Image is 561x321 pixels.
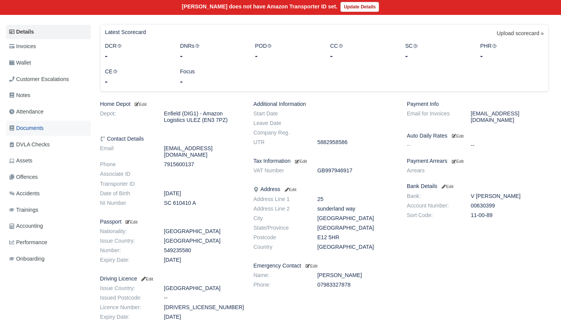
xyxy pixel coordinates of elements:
[465,193,555,199] dd: V [PERSON_NAME]
[9,156,32,165] span: Assets
[174,67,250,87] div: Focus
[9,42,36,51] span: Invoices
[450,133,464,139] a: Edit
[158,110,248,123] dd: Enfield (DIG1) - Amazon Logistics ULEZ (EN3 7PZ)
[248,167,312,174] dt: VAT Number
[94,228,158,235] dt: Nationality:
[134,101,147,107] a: Edit
[407,183,549,190] h6: Bank Details
[6,186,91,201] a: Accidents
[6,137,91,152] a: DVLA Checks
[312,196,401,203] dd: 25
[407,133,549,139] h6: Auto Daily Rates
[140,276,153,282] a: Edit
[158,228,248,235] dd: [GEOGRAPHIC_DATA]
[248,120,312,126] dt: Leave Date
[9,255,45,263] span: Onboarding
[94,161,158,168] dt: Phone
[255,50,319,61] div: -
[312,225,401,231] dd: [GEOGRAPHIC_DATA]
[94,200,158,206] dt: NI Number
[94,238,158,244] dt: Issue Country:
[248,206,312,212] dt: Address Line 2
[405,50,469,61] div: -
[9,124,44,133] span: Documents
[6,153,91,168] a: Assets
[253,186,395,193] h6: Address
[6,72,91,87] a: Customer Escalations
[248,234,312,241] dt: Postcode
[9,173,38,182] span: Offences
[401,142,465,149] dt: --
[440,184,453,189] small: Edit
[9,206,38,214] span: Trainings
[9,140,50,149] span: DVLA Checks
[480,50,544,61] div: -
[94,145,158,158] dt: Email
[401,203,465,209] dt: Account Number:
[465,212,555,219] dd: 11-00-89
[401,110,465,123] dt: Email for Invoices
[6,251,91,266] a: Onboarding
[9,75,69,84] span: Customer Escalations
[180,50,244,61] div: -
[253,158,395,164] h6: Tax Information
[6,235,91,250] a: Performance
[6,219,91,233] a: Accounting
[450,158,464,164] a: Edit
[105,76,169,87] div: -
[312,234,401,241] dd: E12 5HR
[295,159,307,164] small: Edit
[452,159,464,164] small: Edit
[99,67,174,87] div: CE
[124,219,137,225] a: Edit
[523,284,561,321] iframe: Chat Widget
[6,121,91,136] a: Documents
[293,158,307,164] a: Edit
[134,102,147,107] small: Edit
[94,110,158,123] dt: Depot:
[248,196,312,203] dt: Address Line 1
[407,101,549,107] h6: Payment Info
[94,247,158,254] dt: Number:
[312,167,401,174] dd: GB997946917
[312,206,401,212] dd: sunderland way
[158,314,248,320] dd: [DATE]
[248,110,312,117] dt: Start Date
[330,50,394,61] div: -
[9,189,40,198] span: Accidents
[248,272,312,279] dt: Name:
[312,139,401,146] dd: 5882958586
[94,285,158,292] dt: Issue Country:
[312,282,401,288] dd: 07983327878
[6,39,91,54] a: Invoices
[9,107,44,116] span: Attendance
[248,130,312,136] dt: Company Reg.
[9,222,43,230] span: Accounting
[140,277,153,281] small: Edit
[6,203,91,217] a: Trainings
[94,190,158,197] dt: Date of Birth
[283,187,296,192] small: Edit
[100,219,242,225] h6: Passport
[9,58,31,67] span: Wallet
[94,171,158,177] dt: Associate ID
[465,203,555,209] dd: 00630399
[158,247,248,254] dd: 549235580
[248,139,312,146] dt: UTR
[158,257,248,263] dd: [DATE]
[465,110,555,123] dd: [EMAIL_ADDRESS][DOMAIN_NAME]
[452,134,464,138] small: Edit
[94,295,158,301] dt: Issued Postcode:
[253,101,395,107] h6: Additional Information
[100,101,242,107] h6: Home Depot
[248,282,312,288] dt: Phone:
[94,304,158,311] dt: Licence Number:
[401,167,465,174] dt: Arrears
[340,2,379,12] a: Update Details
[6,170,91,185] a: Offences
[253,263,395,269] h6: Emergency Contact
[94,181,158,187] dt: Transporter ID
[465,142,555,149] dd: --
